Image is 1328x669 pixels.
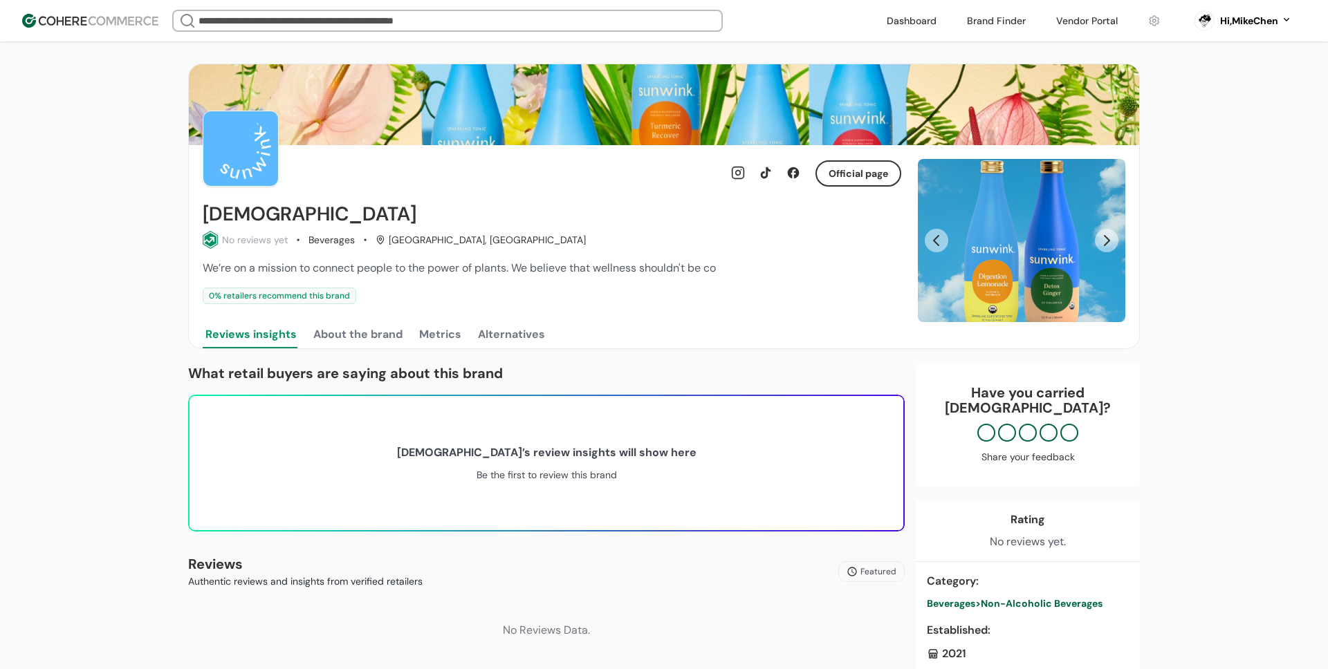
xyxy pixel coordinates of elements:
[927,573,1129,590] div: Category :
[860,565,896,578] span: Featured
[222,233,288,247] div: No reviews yet
[927,596,1129,611] a: Beverages>Non-Alcoholic Beverages
[477,468,617,482] div: Be the first to review this brand
[189,64,1139,145] img: Brand cover image
[1095,229,1118,252] button: Next Slide
[311,321,405,348] button: About the brand
[203,203,416,225] h2: Sunwink
[1220,14,1292,28] button: Hi,MikeChen
[918,159,1125,322] div: Slide 1
[975,597,981,610] span: >
[203,321,299,348] button: Reviews insights
[930,450,1126,464] div: Share your feedback
[930,400,1126,415] p: [DEMOGRAPHIC_DATA] ?
[475,321,548,348] button: Alternatives
[397,444,697,461] div: [DEMOGRAPHIC_DATA] ’s review insights will show here
[990,534,1066,550] div: No reviews yet.
[376,233,586,247] div: [GEOGRAPHIC_DATA], [GEOGRAPHIC_DATA]
[188,574,423,589] p: Authentic reviews and insights from verified retailers
[188,600,905,661] div: No Reviews Data.
[927,597,975,610] span: Beverages
[203,261,716,275] span: We’re on a mission to connect people to the power of plants. We believe that wellness shouldn't b...
[22,14,158,28] img: Cohere Logo
[918,159,1125,322] img: Slide 0
[918,159,1125,322] div: Carousel
[188,363,905,384] p: What retail buyers are saying about this brand
[1220,14,1278,28] div: Hi, MikeChen
[308,233,355,247] div: Beverages
[927,622,1129,639] div: Established :
[203,111,279,187] img: Brand Photo
[981,597,1103,610] span: Non-Alcoholic Beverages
[416,321,464,348] button: Metrics
[203,288,356,304] div: 0 % retailers recommend this brand
[930,385,1126,415] div: Have you carried
[1194,10,1215,31] svg: 0 percent
[815,160,901,187] button: Official page
[1011,511,1045,528] div: Rating
[188,555,243,573] b: Reviews
[927,646,1129,662] div: 2021
[925,229,948,252] button: Previous Slide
